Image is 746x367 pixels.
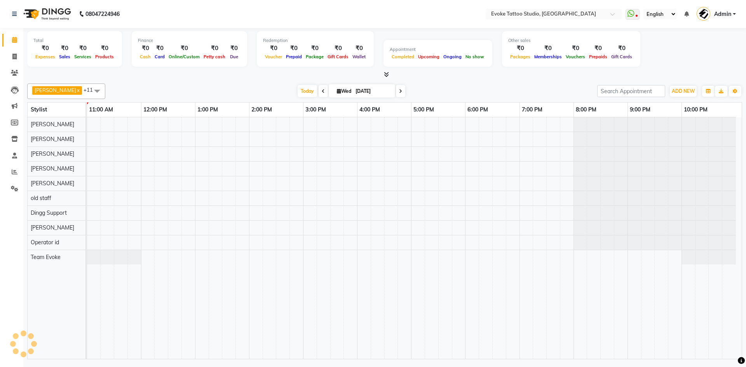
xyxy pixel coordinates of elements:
[87,104,115,115] a: 11:00 AM
[416,54,441,59] span: Upcoming
[31,106,47,113] span: Stylist
[284,44,304,53] div: ₹0
[697,7,710,21] img: Admin
[31,239,59,246] span: Operator id
[167,44,202,53] div: ₹0
[670,86,697,97] button: ADD NEW
[33,54,57,59] span: Expenses
[20,3,73,25] img: logo
[31,150,74,157] span: [PERSON_NAME]
[85,3,120,25] b: 08047224946
[141,104,169,115] a: 12:00 PM
[57,44,72,53] div: ₹0
[138,44,153,53] div: ₹0
[227,44,241,53] div: ₹0
[93,44,116,53] div: ₹0
[33,37,116,44] div: Total
[564,44,587,53] div: ₹0
[138,54,153,59] span: Cash
[31,195,51,202] span: old staff
[464,54,486,59] span: No show
[714,10,731,18] span: Admin
[195,104,220,115] a: 1:00 PM
[628,104,652,115] a: 9:00 PM
[390,46,486,53] div: Appointment
[597,85,665,97] input: Search Appointment
[263,44,284,53] div: ₹0
[263,37,368,44] div: Redemption
[350,54,368,59] span: Wallet
[326,54,350,59] span: Gift Cards
[72,54,93,59] span: Services
[76,87,80,93] a: x
[353,85,392,97] input: 2025-09-03
[284,54,304,59] span: Prepaid
[263,54,284,59] span: Voucher
[138,37,241,44] div: Finance
[93,54,116,59] span: Products
[303,104,328,115] a: 3:00 PM
[153,44,167,53] div: ₹0
[31,136,74,143] span: [PERSON_NAME]
[72,44,93,53] div: ₹0
[228,54,240,59] span: Due
[31,209,67,216] span: Dingg Support
[672,88,695,94] span: ADD NEW
[202,44,227,53] div: ₹0
[508,37,634,44] div: Other sales
[31,254,61,261] span: Team Evoke
[574,104,598,115] a: 8:00 PM
[520,104,544,115] a: 7:00 PM
[587,44,609,53] div: ₹0
[508,54,532,59] span: Packages
[587,54,609,59] span: Prepaids
[35,87,76,93] span: [PERSON_NAME]
[609,54,634,59] span: Gift Cards
[350,44,368,53] div: ₹0
[564,54,587,59] span: Vouchers
[31,180,74,187] span: [PERSON_NAME]
[57,54,72,59] span: Sales
[465,104,490,115] a: 6:00 PM
[357,104,382,115] a: 4:00 PM
[326,44,350,53] div: ₹0
[532,44,564,53] div: ₹0
[298,85,317,97] span: Today
[304,44,326,53] div: ₹0
[202,54,227,59] span: Petty cash
[153,54,167,59] span: Card
[84,87,99,93] span: +11
[249,104,274,115] a: 2:00 PM
[441,54,464,59] span: Ongoing
[390,54,416,59] span: Completed
[682,104,709,115] a: 10:00 PM
[411,104,436,115] a: 5:00 PM
[167,54,202,59] span: Online/Custom
[335,88,353,94] span: Wed
[33,44,57,53] div: ₹0
[304,54,326,59] span: Package
[31,224,74,231] span: [PERSON_NAME]
[609,44,634,53] div: ₹0
[532,54,564,59] span: Memberships
[31,165,74,172] span: [PERSON_NAME]
[31,121,74,128] span: [PERSON_NAME]
[508,44,532,53] div: ₹0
